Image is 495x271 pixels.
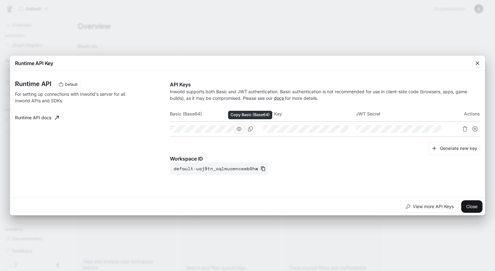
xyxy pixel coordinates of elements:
[170,106,263,121] th: Basic (Base64)
[13,111,61,124] a: Runtime API docs
[356,106,449,121] th: JWT Secret
[401,200,459,213] button: View more API Keys
[170,88,480,101] p: Inworld supports both Basic and JWT authentication. Basic authentication is not recommended for u...
[228,111,272,119] div: Copy Basic (Base64)
[15,59,53,67] p: Runtime API Key
[15,81,51,87] h3: Runtime API
[170,81,480,88] p: API Keys
[470,124,480,134] button: Suspend API key
[460,124,470,134] button: Delete API key
[428,142,480,155] button: Generate new key
[62,82,80,87] span: Default
[170,162,268,175] button: default-uaj9tn_oqlmuomnceeb0hw
[56,81,81,88] div: These keys will apply to your current workspace only
[245,124,256,134] button: Copy Basic (Base64)
[170,155,480,162] p: Workspace ID
[263,106,356,121] th: JWT Key
[274,95,284,101] a: docs
[461,200,482,213] button: Close
[15,91,127,104] p: For setting up connections with Inworld's server for all Inworld APIs and SDKs.
[449,106,480,121] th: Actions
